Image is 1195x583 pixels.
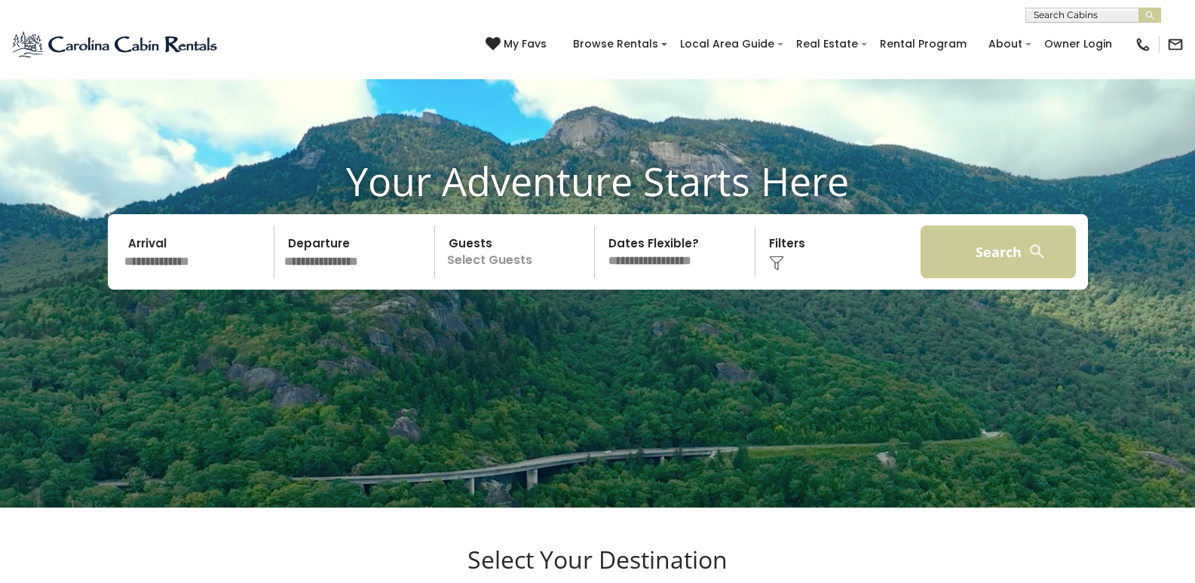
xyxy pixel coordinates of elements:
[486,36,550,53] a: My Favs
[789,32,866,56] a: Real Estate
[673,32,782,56] a: Local Area Guide
[11,29,220,60] img: Blue-2.png
[565,32,666,56] a: Browse Rentals
[769,256,784,271] img: filter--v1.png
[1037,32,1120,56] a: Owner Login
[921,226,1077,278] button: Search
[981,32,1030,56] a: About
[1167,36,1184,53] img: mail-regular-black.png
[872,32,974,56] a: Rental Program
[1135,36,1151,53] img: phone-regular-black.png
[440,226,595,278] p: Select Guests
[504,36,547,52] span: My Favs
[1028,242,1046,261] img: search-regular-white.png
[11,158,1184,204] h1: Your Adventure Starts Here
